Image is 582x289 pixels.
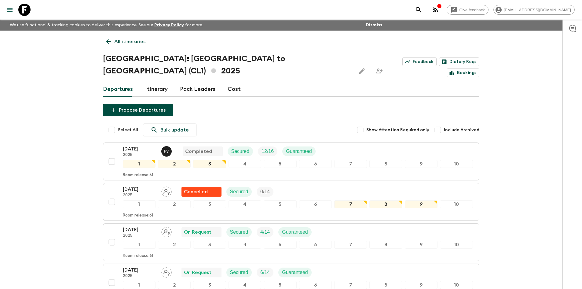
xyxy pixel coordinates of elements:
[334,281,367,289] div: 7
[123,281,156,289] div: 1
[230,188,248,195] p: Secured
[123,254,153,258] p: Room release: 61
[282,269,308,276] p: Guaranteed
[493,5,575,15] div: [EMAIL_ADDRESS][DOMAIN_NAME]
[103,35,149,48] a: All itineraries
[334,160,367,168] div: 7
[230,228,248,236] p: Secured
[299,281,332,289] div: 6
[123,173,153,178] p: Room release: 61
[229,281,261,289] div: 4
[123,266,156,274] p: [DATE]
[123,193,156,198] p: 2025
[7,20,206,31] p: We use functional & tracking cookies to deliver this experience. See our for more.
[123,145,156,153] p: [DATE]
[230,269,248,276] p: Secured
[123,160,156,168] div: 1
[103,223,479,261] button: [DATE]2025Assign pack leaderOn RequestSecuredTrip FillGuaranteed12345678910Room release:61
[260,228,270,236] p: 4 / 14
[456,8,488,12] span: Give feedback
[334,241,367,249] div: 7
[440,281,473,289] div: 10
[184,228,211,236] p: On Request
[447,5,489,15] a: Give feedback
[229,200,261,208] div: 4
[226,187,252,197] div: Secured
[123,200,156,208] div: 1
[228,82,241,97] a: Cost
[229,160,261,168] div: 4
[158,281,191,289] div: 2
[181,187,221,197] div: Flash Pack cancellation
[500,8,574,12] span: [EMAIL_ADDRESS][DOMAIN_NAME]
[161,269,172,274] span: Assign pack leader
[282,228,308,236] p: Guaranteed
[405,200,437,208] div: 9
[405,160,437,168] div: 9
[369,281,402,289] div: 8
[103,53,351,77] h1: [GEOGRAPHIC_DATA]: [GEOGRAPHIC_DATA] to [GEOGRAPHIC_DATA] (CL1) 2025
[103,143,479,180] button: [DATE]2025Francisco ValeroCompletedSecuredTrip FillGuaranteed12345678910Room release:61
[114,38,145,45] p: All itineraries
[193,200,226,208] div: 3
[161,229,172,234] span: Assign pack leader
[123,186,156,193] p: [DATE]
[103,82,133,97] a: Departures
[260,269,270,276] p: 6 / 14
[366,127,429,133] span: Show Attention Required only
[158,160,191,168] div: 2
[369,241,402,249] div: 8
[184,188,208,195] p: Cancelled
[193,281,226,289] div: 3
[143,124,196,136] a: Bulk update
[299,241,332,249] div: 6
[440,200,473,208] div: 10
[299,160,332,168] div: 6
[161,148,173,153] span: Francisco Valero
[123,241,156,249] div: 1
[154,23,184,27] a: Privacy Policy
[229,241,261,249] div: 4
[226,227,252,237] div: Secured
[257,268,273,277] div: Trip Fill
[369,160,402,168] div: 8
[180,82,215,97] a: Pack Leaders
[286,148,312,155] p: Guaranteed
[356,65,368,77] button: Edit this itinerary
[405,241,437,249] div: 9
[118,127,138,133] span: Select All
[264,281,296,289] div: 5
[257,227,273,237] div: Trip Fill
[123,226,156,233] p: [DATE]
[373,65,385,77] span: Share this itinerary
[444,127,479,133] span: Include Archived
[231,148,250,155] p: Secured
[258,146,277,156] div: Trip Fill
[299,200,332,208] div: 6
[264,200,296,208] div: 5
[439,57,479,66] a: Dietary Reqs
[440,241,473,249] div: 10
[228,146,253,156] div: Secured
[405,281,437,289] div: 9
[193,241,226,249] div: 3
[364,21,384,29] button: Dismiss
[226,268,252,277] div: Secured
[103,183,479,221] button: [DATE]2025Assign pack leaderFlash Pack cancellationSecuredTrip Fill12345678910Room release:61
[262,148,274,155] p: 12 / 16
[123,213,153,218] p: Room release: 61
[185,148,212,155] p: Completed
[412,4,425,16] button: search adventures
[161,188,172,193] span: Assign pack leader
[440,160,473,168] div: 10
[193,160,226,168] div: 3
[123,233,156,238] p: 2025
[260,188,270,195] p: 0 / 14
[447,69,479,77] a: Bookings
[158,241,191,249] div: 2
[264,241,296,249] div: 5
[103,104,173,116] button: Propose Departures
[123,274,156,279] p: 2025
[184,269,211,276] p: On Request
[369,200,402,208] div: 8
